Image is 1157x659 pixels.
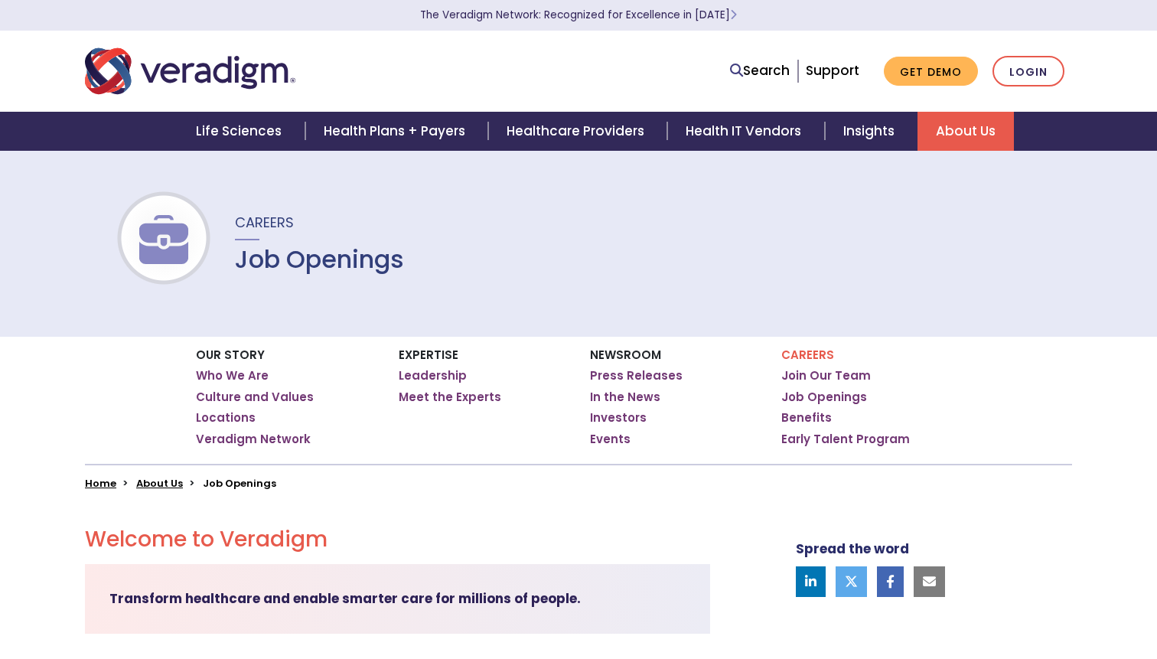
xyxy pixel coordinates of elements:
[196,368,269,383] a: Who We Are
[992,56,1064,87] a: Login
[85,46,295,96] img: Veradigm logo
[730,60,790,81] a: Search
[399,390,501,405] a: Meet the Experts
[590,432,631,447] a: Events
[667,112,824,151] a: Health IT Vendors
[488,112,667,151] a: Healthcare Providers
[85,527,710,553] h2: Welcome to Veradigm
[196,390,314,405] a: Culture and Values
[781,368,871,383] a: Join Our Team
[917,112,1014,151] a: About Us
[305,112,488,151] a: Health Plans + Payers
[178,112,305,151] a: Life Sciences
[590,368,683,383] a: Press Releases
[781,432,910,447] a: Early Talent Program
[235,213,294,232] span: Careers
[730,8,737,22] span: Learn More
[590,390,660,405] a: In the News
[420,8,737,22] a: The Veradigm Network: Recognized for Excellence in [DATE]Learn More
[796,540,909,558] strong: Spread the word
[806,61,859,80] a: Support
[196,410,256,426] a: Locations
[399,368,467,383] a: Leadership
[825,112,917,151] a: Insights
[781,410,832,426] a: Benefits
[109,589,581,608] strong: Transform healthcare and enable smarter care for millions of people.
[196,432,311,447] a: Veradigm Network
[136,476,183,491] a: About Us
[85,476,116,491] a: Home
[235,245,404,274] h1: Job Openings
[884,57,978,86] a: Get Demo
[590,410,647,426] a: Investors
[781,390,867,405] a: Job Openings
